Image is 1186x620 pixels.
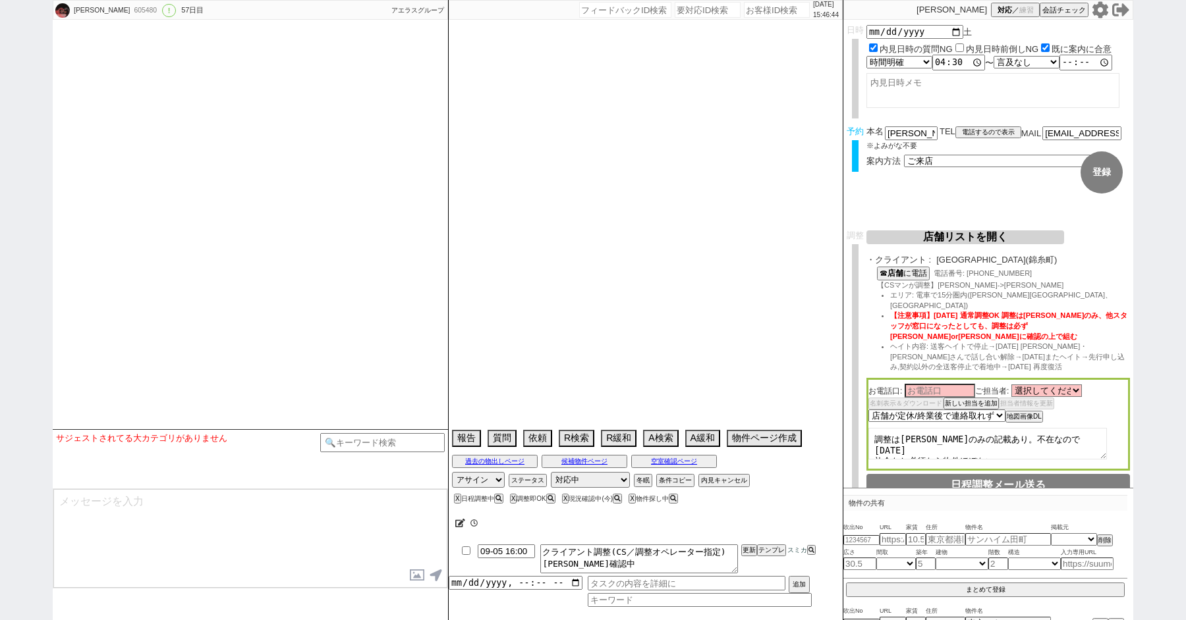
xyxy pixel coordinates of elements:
span: 掲載元 [1051,523,1069,533]
span: 会話チェック [1042,5,1086,15]
span: 【CSマンが調整】[PERSON_NAME]->[PERSON_NAME] [877,281,1063,289]
button: 電話するので表示 [955,126,1021,138]
button: X [510,494,517,504]
span: アエラスグループ [391,7,444,14]
span: エリア: 電車で15分圏内([PERSON_NAME][GEOGRAPHIC_DATA]、[GEOGRAPHIC_DATA]) [890,291,1112,309]
input: お客様ID検索 [744,2,810,18]
span: 間取 [876,548,916,558]
button: A検索 [643,430,678,447]
input: タスクの内容を詳細に [588,576,785,590]
input: キーワード [588,593,812,607]
input: 30.5 [843,557,876,570]
span: 調整 [847,230,864,240]
span: 吹出No [843,523,880,533]
button: 物件ページ作成 [727,430,802,447]
span: ご担当者: [975,386,1009,396]
input: フィードバックID検索 [579,2,671,18]
span: スミカ [786,546,807,554]
span: 家賃 [906,523,926,533]
span: ヘイト内容: 送客ヘイトで停止→[DATE] [PERSON_NAME]・[PERSON_NAME]さんで話し合い解除→[DATE]またヘイト→先行申し込み,契約以外の全送客停止で着地中→[DA... [890,342,1125,371]
button: 新しい担当を追加 [944,398,999,409]
span: 案内方法 [866,156,901,166]
button: 冬眠 [634,474,652,487]
span: 対応 [998,5,1012,15]
span: 予約 [847,126,864,136]
button: 空室確認ページ [631,455,717,468]
div: 日程調整中 [454,495,507,502]
button: 日程調整メール送る [866,474,1130,497]
span: URL [880,523,906,533]
button: 追加 [789,576,810,593]
label: 内見日時の質問NG [880,44,953,54]
button: ステータス [509,474,547,487]
button: テンプレ [757,544,786,556]
img: 0h-61X5P4ochkcIWWalYYMZmxxcXM_UCsLMUBpfyB1fC0jFzRKZBdvfi50KywpFGYaNBA1eS9xeXkQMgV_AneOLRsRLC4lFTF... [55,3,70,18]
button: 依頼 [523,430,552,447]
div: 605480 [130,5,159,16]
input: 東京都港区海岸３ [926,533,965,546]
span: URL [880,606,906,617]
button: 登録 [1081,151,1123,194]
span: 練習 [1019,5,1034,15]
button: R緩和 [601,430,636,447]
p: 15:46:44 [813,10,839,20]
b: 店舗 [888,269,903,278]
button: 条件コピー [656,474,694,487]
input: 5 [916,557,936,570]
button: 候補物件ページ [542,455,627,468]
input: 1234567 [843,535,880,545]
span: [GEOGRAPHIC_DATA](錦糸町) [936,255,1130,265]
button: A緩和 [685,430,720,447]
button: 更新 [741,544,757,556]
span: TEL [940,126,955,136]
span: 物件名 [965,606,1051,617]
span: 吹出No [843,606,880,617]
span: 階数 [988,548,1008,558]
button: R検索 [559,430,594,447]
p: [PERSON_NAME] [917,5,987,15]
input: https://suumo.jp/chintai/jnc_000022489271 [1061,557,1114,570]
button: 名刺表示＆ダウンロード [868,398,944,409]
button: 対応／練習 [991,3,1040,17]
button: 削除 [1097,534,1113,546]
span: 住所 [926,523,965,533]
span: ※よみがな不要 [866,142,917,149]
span: 建物 [936,548,988,558]
button: 地図画像DL [1005,411,1043,423]
div: 物件探し中 [629,495,681,502]
button: 質問 [488,430,517,447]
button: 報告 [452,430,481,447]
span: 入力専用URL [1061,548,1114,558]
div: 57日目 [181,5,204,16]
input: 2 [988,557,1008,570]
span: お電話口: [868,386,902,396]
span: 広さ [843,548,876,558]
input: 10.5 [906,533,926,546]
button: 店舗リストを開く [866,230,1064,244]
button: X [562,494,569,504]
button: X [454,494,461,504]
input: https://suumo.jp/chintai/jnc_000022489271 [880,533,906,546]
span: ・クライアント : [866,255,931,265]
button: 内見キャンセル [698,474,750,487]
span: 家賃 [906,606,926,617]
input: 🔍キーワード検索 [320,433,445,452]
input: お電話口 [905,384,975,398]
span: 物件名 [965,523,1051,533]
div: 〜 [866,55,1130,70]
input: 要対応ID検索 [675,2,741,18]
div: サジェストされてる大カテゴリがありません [56,433,320,444]
button: 過去の物出しページ [452,455,538,468]
span: 土 [963,27,972,37]
span: 電話番号: [PHONE_NUMBER] [934,269,1032,277]
span: 住所 [926,606,965,617]
button: 担当者情報を更新 [999,398,1054,409]
div: 現況確認中(今) [562,495,625,502]
span: 日時 [847,25,864,35]
span: 築年 [916,548,936,558]
button: 会話チェック [1040,3,1088,17]
button: ☎店舗に電話 [877,267,930,280]
label: 既に案内に合意 [1052,44,1112,54]
span: 本名 [866,126,884,140]
label: 内見日時前倒しNG [966,44,1039,54]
